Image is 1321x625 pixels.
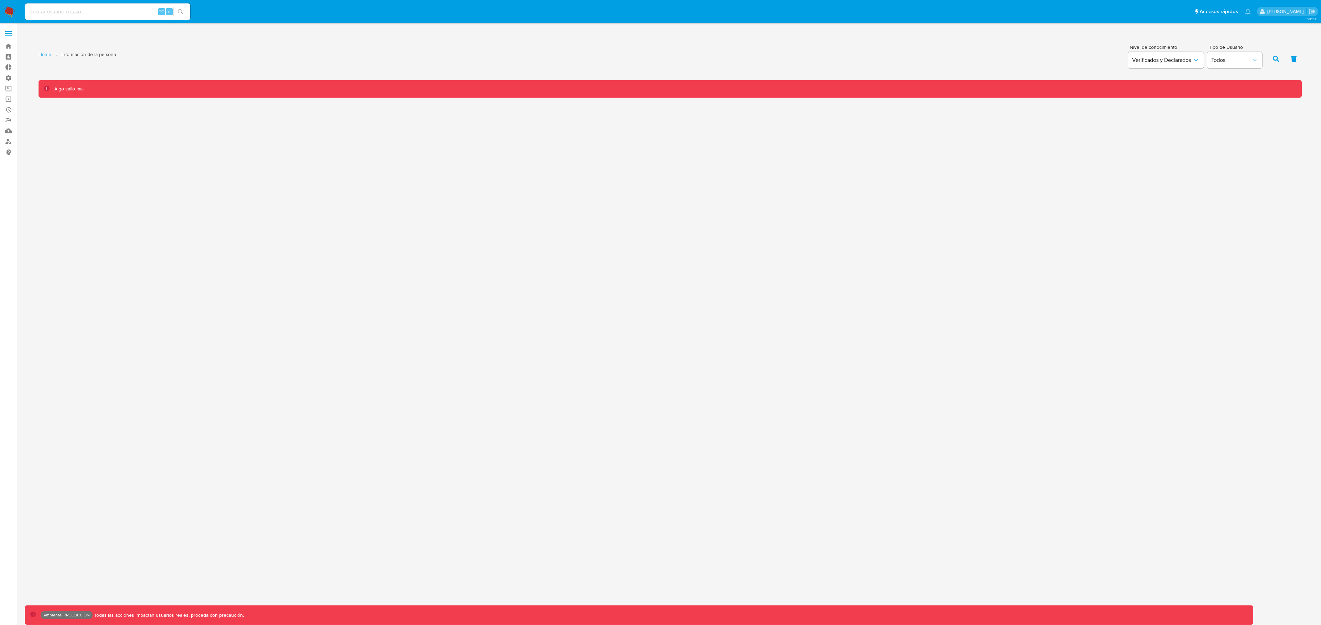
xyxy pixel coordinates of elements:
button: search-icon [173,7,187,17]
a: Home [39,51,51,58]
p: Todas las acciones impactan usuarios reales, proceda con precaución. [93,612,244,618]
span: Todos [1211,57,1251,64]
a: Salir [1309,8,1316,15]
span: Tipo de Usuario [1209,45,1264,50]
a: Notificaciones [1245,9,1251,14]
button: Todos [1207,52,1262,68]
span: Accesos rápidos [1200,8,1238,15]
input: Buscar usuario o caso... [25,7,190,16]
nav: List of pages [39,48,116,68]
span: ⌥ [159,8,164,15]
button: Verificados y Declarados [1128,52,1204,68]
p: Ambiente: PRODUCCIÓN [43,614,90,616]
div: Algo salió mal [54,86,84,92]
span: Nivel de conocimiento [1130,45,1203,50]
span: Verificados y Declarados [1132,57,1193,64]
span: Información de la persona [62,51,116,58]
span: s [168,8,170,15]
p: leandrojossue.ramirez@mercadolibre.com.co [1267,8,1306,15]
